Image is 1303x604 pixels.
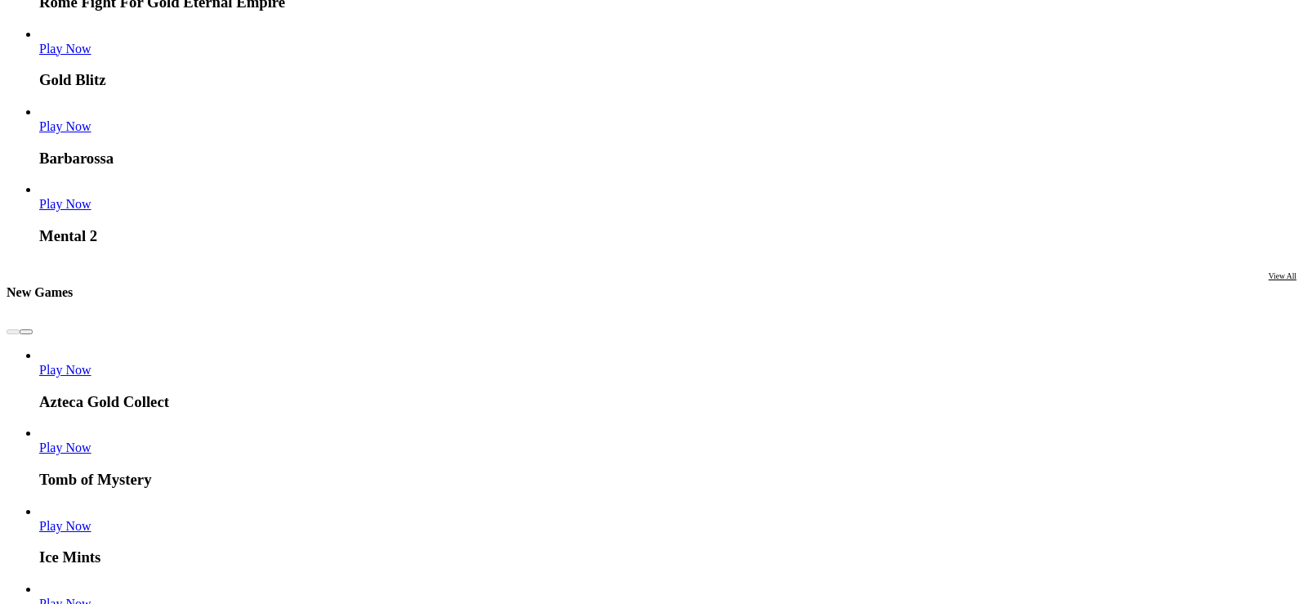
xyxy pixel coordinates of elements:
a: Tomb of Mystery [39,441,91,454]
span: Play Now [39,119,91,133]
span: Play Now [39,519,91,533]
span: Play Now [39,42,91,56]
button: next slide [20,329,33,334]
a: Ice Mints [39,519,91,533]
span: Play Now [39,441,91,454]
a: Barbarossa [39,119,91,133]
span: Play Now [39,363,91,377]
a: Mental 2 [39,197,91,211]
span: View All [1269,271,1296,280]
button: prev slide [7,329,20,334]
a: Azteca Gold Collect [39,363,91,377]
h3: New Games [7,284,73,300]
a: View All [1269,271,1296,313]
a: Gold Blitz [39,42,91,56]
span: Play Now [39,197,91,211]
